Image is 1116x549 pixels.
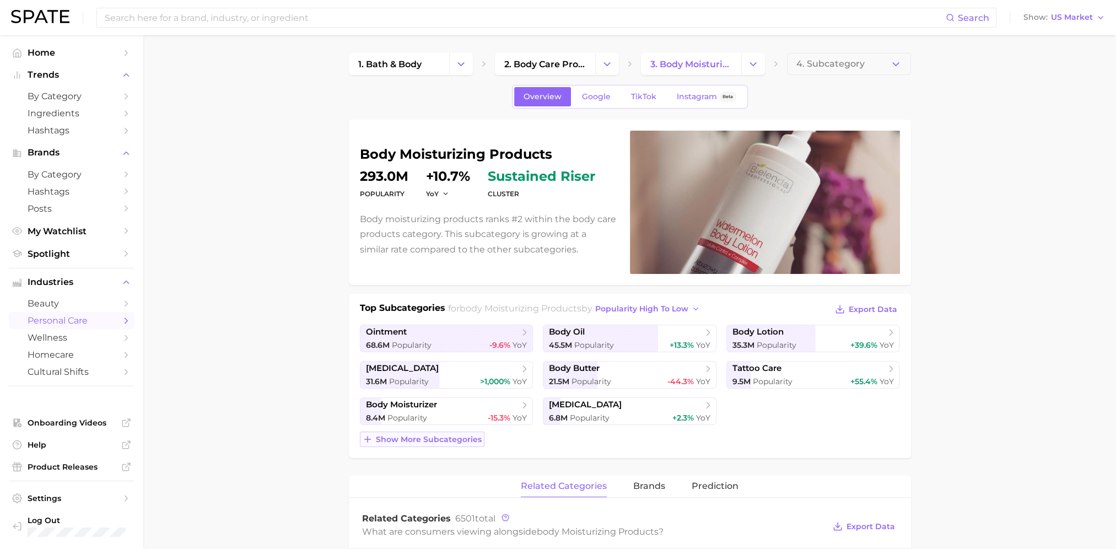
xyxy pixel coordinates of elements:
[455,513,475,524] span: 6501
[732,327,784,337] span: body lotion
[9,490,134,507] a: Settings
[360,361,533,389] a: [MEDICAL_DATA]31.6m Popularity>1,000% YoY
[9,363,134,380] a: cultural shifts
[650,59,732,69] span: 3. body moisturizing products
[366,327,407,337] span: ointment
[9,459,134,475] a: Product Releases
[726,325,900,352] a: body lotion35.3m Popularity+39.6% YoY
[426,189,450,198] button: YoY
[366,376,387,386] span: 31.6m
[28,226,116,236] span: My Watchlist
[723,92,733,101] span: Beta
[549,340,572,350] span: 45.5m
[582,92,611,101] span: Google
[741,53,765,75] button: Change Category
[28,277,116,287] span: Industries
[9,44,134,61] a: Home
[726,361,900,389] a: tattoo care9.5m Popularity+55.4% YoY
[376,435,482,444] span: Show more subcategories
[595,53,619,75] button: Change Category
[787,53,911,75] button: 4. Subcategory
[849,305,897,314] span: Export Data
[360,212,617,257] p: Body moisturizing products ranks #2 within the body care products category. This subcategory is g...
[622,87,666,106] a: TikTok
[570,413,610,423] span: Popularity
[1021,10,1108,25] button: ShowUS Market
[28,493,116,503] span: Settings
[847,522,895,531] span: Export Data
[426,189,439,198] span: YoY
[879,340,893,350] span: YoY
[28,462,116,472] span: Product Releases
[360,397,533,425] a: body moisturizer8.4m Popularity-15.3% YoY
[362,513,451,524] span: Related Categories
[349,53,449,75] a: 1. bath & body
[28,186,116,197] span: Hashtags
[28,349,116,360] span: homecare
[11,10,69,23] img: SPATE
[9,200,134,217] a: Posts
[537,526,659,537] span: body moisturizing products
[9,166,134,183] a: by Category
[574,340,614,350] span: Popularity
[28,148,116,158] span: Brands
[879,376,893,386] span: YoY
[513,340,527,350] span: YoY
[455,513,495,524] span: total
[360,148,617,161] h1: body moisturizing products
[28,70,116,80] span: Trends
[488,187,595,201] dt: cluster
[830,519,897,534] button: Export Data
[28,249,116,259] span: Spotlight
[9,183,134,200] a: Hashtags
[696,413,710,423] span: YoY
[572,376,611,386] span: Popularity
[796,59,865,69] span: 4. Subcategory
[358,59,422,69] span: 1. bath & body
[670,340,694,350] span: +13.3%
[513,376,527,386] span: YoY
[633,481,665,491] span: brands
[1023,14,1048,20] span: Show
[366,340,390,350] span: 68.6m
[28,298,116,309] span: beauty
[9,67,134,83] button: Trends
[28,332,116,343] span: wellness
[28,315,116,326] span: personal care
[28,367,116,377] span: cultural shifts
[672,413,694,423] span: +2.3%
[732,340,754,350] span: 35.3m
[549,363,600,374] span: body butter
[392,340,432,350] span: Popularity
[366,413,385,423] span: 8.4m
[28,91,116,101] span: by Category
[667,376,694,386] span: -44.3%
[521,481,607,491] span: related categories
[488,413,510,423] span: -15.3%
[9,346,134,363] a: homecare
[366,363,439,374] span: [MEDICAL_DATA]
[631,92,656,101] span: TikTok
[28,440,116,450] span: Help
[504,59,586,69] span: 2. body care products
[9,274,134,290] button: Industries
[480,376,510,386] span: >1,000%
[28,125,116,136] span: Hashtags
[9,312,134,329] a: personal care
[387,413,427,423] span: Popularity
[549,327,585,337] span: body oil
[573,87,620,106] a: Google
[9,223,134,240] a: My Watchlist
[28,418,116,428] span: Onboarding Videos
[513,413,527,423] span: YoY
[28,515,126,525] span: Log Out
[360,302,445,318] h1: Top Subcategories
[9,295,134,312] a: beauty
[449,53,473,75] button: Change Category
[850,340,877,350] span: +39.6%
[549,413,568,423] span: 6.8m
[28,47,116,58] span: Home
[524,92,562,101] span: Overview
[362,524,825,539] div: What are consumers viewing alongside ?
[850,376,877,386] span: +55.4%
